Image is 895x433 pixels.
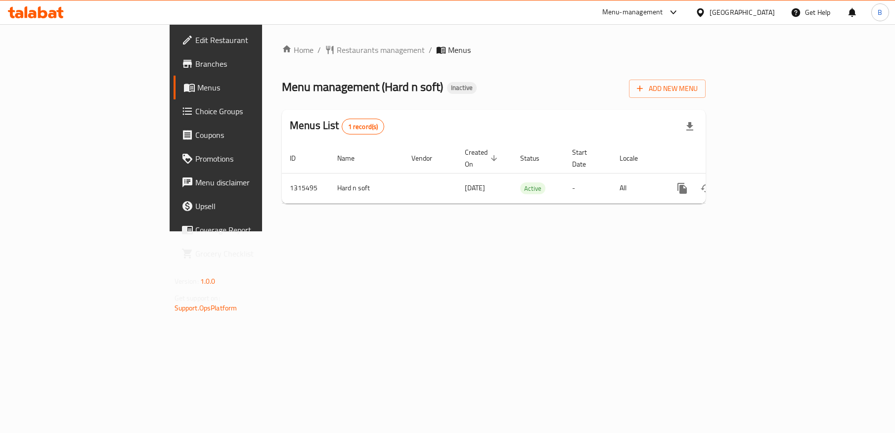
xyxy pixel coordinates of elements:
span: Get support on: [175,292,220,304]
span: Menu disclaimer [195,176,311,188]
span: Vendor [411,152,445,164]
a: Branches [174,52,319,76]
a: Coupons [174,123,319,147]
span: Status [520,152,552,164]
span: Created On [465,146,500,170]
span: 1 record(s) [342,122,384,131]
span: Coverage Report [195,224,311,236]
button: Add New Menu [629,80,706,98]
span: Edit Restaurant [195,34,311,46]
span: 1.0.0 [200,275,216,288]
th: Actions [663,143,773,173]
td: Hard n soft [329,173,403,203]
span: Menus [448,44,471,56]
table: enhanced table [282,143,773,204]
span: B [878,7,882,18]
span: Promotions [195,153,311,165]
span: Branches [195,58,311,70]
span: Active [520,183,545,194]
a: Menu disclaimer [174,171,319,194]
span: ID [290,152,309,164]
a: Edit Restaurant [174,28,319,52]
span: Menus [197,82,311,93]
span: Menu management ( Hard n soft ) [282,76,443,98]
a: Choice Groups [174,99,319,123]
span: Grocery Checklist [195,248,311,260]
li: / [317,44,321,56]
span: Add New Menu [637,83,698,95]
span: [DATE] [465,181,485,194]
nav: breadcrumb [282,44,706,56]
td: All [612,173,663,203]
span: Coupons [195,129,311,141]
span: Restaurants management [337,44,425,56]
div: [GEOGRAPHIC_DATA] [710,7,775,18]
div: Menu-management [602,6,663,18]
a: Coverage Report [174,218,319,242]
span: Start Date [572,146,600,170]
a: Grocery Checklist [174,242,319,265]
a: Support.OpsPlatform [175,302,237,314]
a: Restaurants management [325,44,425,56]
span: Inactive [447,84,477,92]
div: Active [520,182,545,194]
td: - [564,173,612,203]
button: Change Status [694,176,718,200]
h2: Menus List [290,118,384,134]
button: more [671,176,694,200]
div: Inactive [447,82,477,94]
span: Version: [175,275,199,288]
a: Promotions [174,147,319,171]
span: Name [337,152,367,164]
div: Export file [678,115,702,138]
span: Locale [620,152,651,164]
a: Upsell [174,194,319,218]
span: Choice Groups [195,105,311,117]
a: Menus [174,76,319,99]
li: / [429,44,432,56]
div: Total records count [342,119,385,134]
span: Upsell [195,200,311,212]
